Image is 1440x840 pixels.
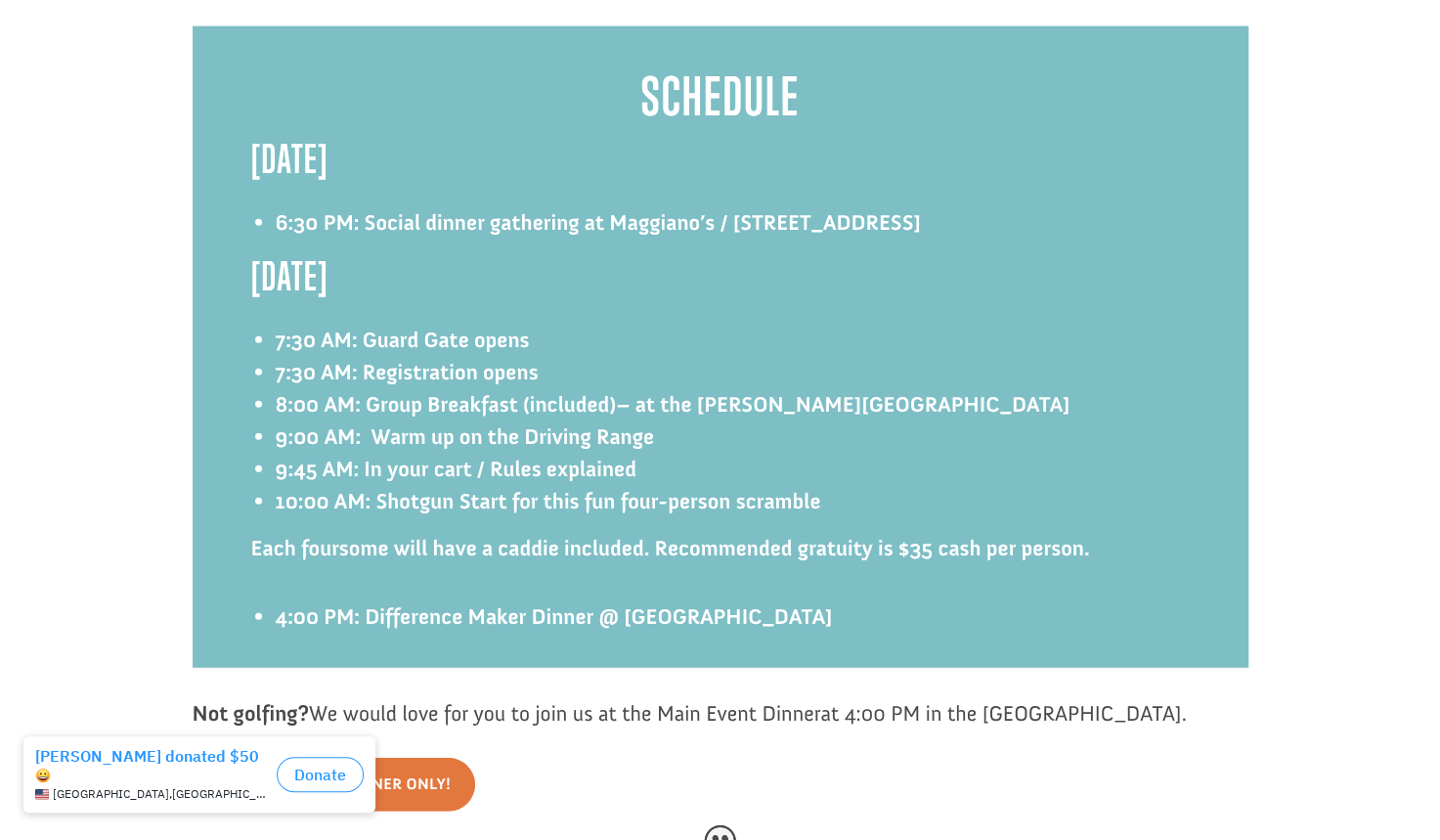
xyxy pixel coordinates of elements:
[35,61,49,74] img: US.png
[820,700,1186,727] span: at 4:00 PM in the [GEOGRAPHIC_DATA].
[35,41,51,57] img: emoji grinningFace
[276,391,1070,418] strong: 8:00 AM: Group Breakfast (included)– at the [PERSON_NAME][GEOGRAPHIC_DATA]
[251,252,329,299] strong: [DATE]
[53,61,269,74] span: [GEOGRAPHIC_DATA] , [GEOGRAPHIC_DATA]
[35,20,269,59] div: [PERSON_NAME] donated $50
[193,700,821,727] span: We would love for you to join us at the Main Event Dinner
[276,327,530,353] strong: 7:30 AM: Guard Gate opens
[251,135,329,182] strong: [DATE]
[276,456,636,482] strong: 9:45 AM: In your cart / Rules explained
[276,359,539,385] strong: 7:30 AM: Registration opens
[251,535,1090,561] strong: Each foursome will have a caddie included. Recommended gratuity is $35 cash per person.
[276,603,833,630] strong: 4:00 PM: Difference Maker Dinner @ [GEOGRAPHIC_DATA]
[193,700,309,727] strong: Not golfing?
[276,423,655,450] strong: 9:00 AM: Warm up on the Driving Range
[251,66,1190,137] h2: Schedule
[276,488,821,514] strong: 10:00 AM: Shotgun Start for this fun four-person scramble
[276,209,921,236] strong: 6:30 PM: Social dinner gathering at Maggiano’s / [STREET_ADDRESS]
[277,30,364,66] button: Donate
